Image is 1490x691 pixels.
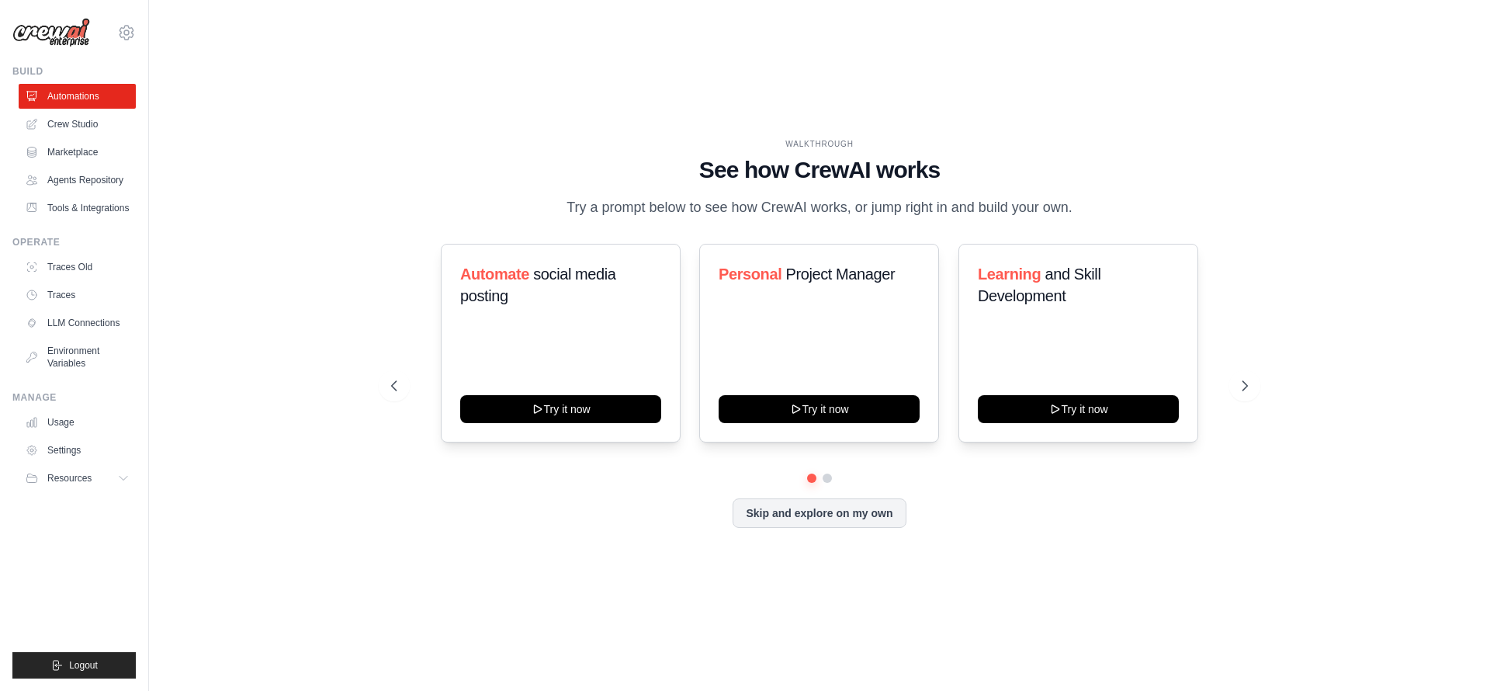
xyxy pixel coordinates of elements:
a: Traces Old [19,255,136,280]
span: Automate [460,266,529,283]
a: Traces [19,283,136,307]
button: Resources [19,466,136,491]
a: Marketplace [19,140,136,165]
div: WALKTHROUGH [391,138,1248,150]
button: Try it now [719,395,920,423]
a: Settings [19,438,136,463]
span: Project Manager [786,266,896,283]
img: Logo [12,18,90,47]
a: Agents Repository [19,168,136,193]
div: Manage [12,391,136,404]
a: Tools & Integrations [19,196,136,220]
span: Learning [978,266,1041,283]
button: Try it now [460,395,661,423]
p: Try a prompt below to see how CrewAI works, or jump right in and build your own. [559,196,1080,219]
span: and Skill Development [978,266,1100,304]
span: Logout [69,659,98,672]
a: Usage [19,410,136,435]
h1: See how CrewAI works [391,156,1248,184]
div: Build [12,65,136,78]
button: Logout [12,652,136,679]
div: Operate [12,236,136,248]
span: Resources [47,472,92,484]
a: LLM Connections [19,311,136,335]
span: social media posting [460,266,616,304]
button: Skip and explore on my own [733,498,906,528]
a: Crew Studio [19,112,136,137]
span: Personal [719,266,781,283]
a: Environment Variables [19,339,136,376]
button: Try it now [978,395,1179,423]
a: Automations [19,84,136,109]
